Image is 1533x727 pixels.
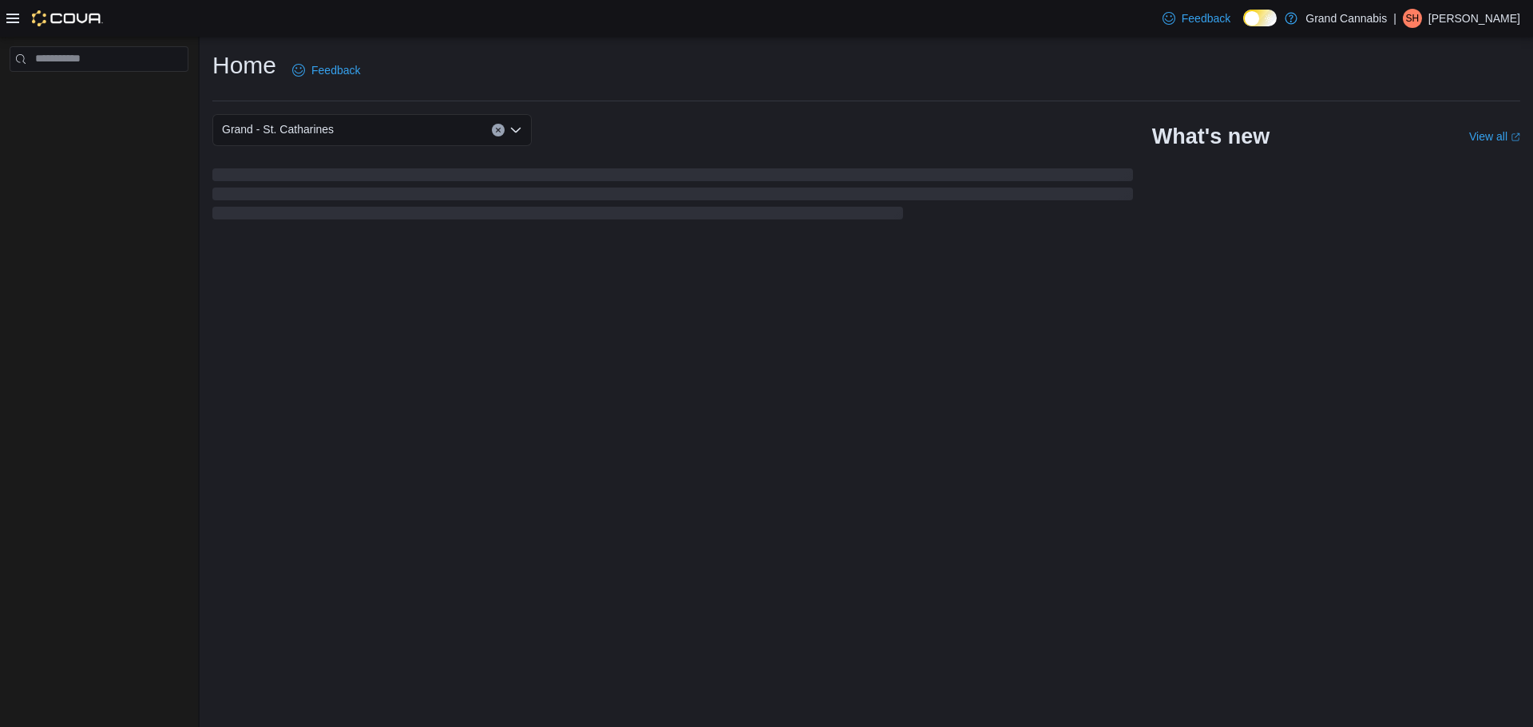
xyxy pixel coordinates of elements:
svg: External link [1511,132,1520,142]
span: Loading [212,172,1133,223]
div: Stephanie Harrietha [1403,9,1422,28]
span: Grand - St. Catharines [222,120,334,139]
p: [PERSON_NAME] [1428,9,1520,28]
h2: What's new [1152,124,1270,149]
img: Cova [32,10,103,26]
nav: Complex example [10,75,188,113]
span: SH [1406,9,1420,28]
h1: Home [212,49,276,81]
a: View allExternal link [1469,130,1520,143]
span: Dark Mode [1243,26,1244,27]
input: Dark Mode [1243,10,1277,26]
p: Grand Cannabis [1305,9,1387,28]
span: Feedback [311,62,360,78]
button: Open list of options [509,124,522,136]
span: Feedback [1182,10,1230,26]
button: Clear input [492,124,505,136]
a: Feedback [286,54,366,86]
a: Feedback [1156,2,1237,34]
p: | [1393,9,1396,28]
